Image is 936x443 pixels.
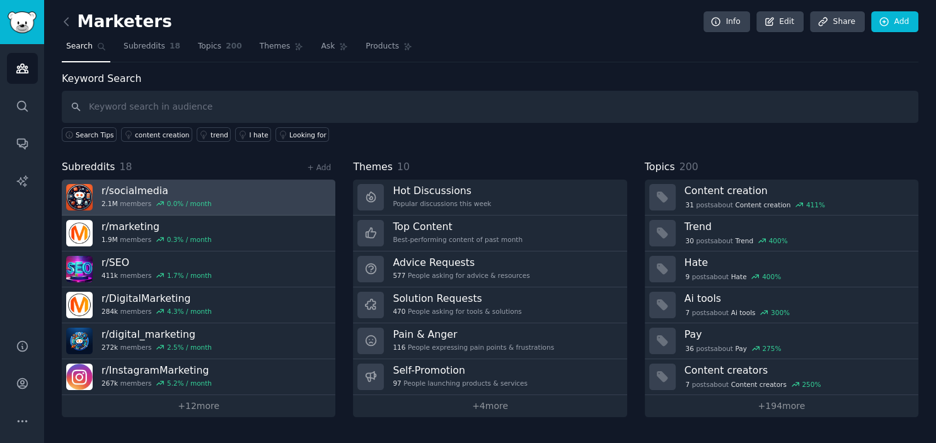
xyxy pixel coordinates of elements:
[62,216,335,251] a: r/marketing1.9Mmembers0.3% / month
[735,344,747,353] span: Pay
[645,287,918,323] a: Ai tools7postsaboutAi tools300%
[685,364,910,377] h3: Content creators
[685,328,910,341] h3: Pay
[197,127,231,142] a: trend
[353,287,627,323] a: Solution Requests470People asking for tools & solutions
[101,184,212,197] h3: r/ socialmedia
[62,12,172,32] h2: Marketers
[62,395,335,417] a: +12more
[101,328,212,341] h3: r/ digital_marketing
[871,11,918,33] a: Add
[685,292,910,305] h3: Ai tools
[393,343,405,352] span: 116
[353,395,627,417] a: +4more
[101,199,118,208] span: 2.1M
[101,235,212,244] div: members
[101,379,118,388] span: 267k
[393,271,405,280] span: 577
[397,161,410,173] span: 10
[167,343,212,352] div: 2.5 % / month
[393,220,523,233] h3: Top Content
[101,379,212,388] div: members
[62,251,335,287] a: r/SEO411kmembers1.7% / month
[249,130,268,139] div: I hate
[353,323,627,359] a: Pain & Anger116People expressing pain points & frustrations
[101,307,118,316] span: 284k
[167,379,212,388] div: 5.2 % / month
[289,130,326,139] div: Looking for
[353,251,627,287] a: Advice Requests577People asking for advice & resources
[645,323,918,359] a: Pay36postsaboutPay275%
[685,343,782,354] div: post s about
[685,379,822,390] div: post s about
[361,37,417,62] a: Products
[685,220,910,233] h3: Trend
[66,184,93,210] img: socialmedia
[679,161,698,173] span: 200
[762,344,781,353] div: 275 %
[62,323,335,359] a: r/digital_marketing272kmembers2.5% / month
[810,11,864,33] a: Share
[255,37,308,62] a: Themes
[806,200,825,209] div: 411 %
[685,308,690,317] span: 7
[66,41,93,52] span: Search
[756,11,804,33] a: Edit
[393,379,528,388] div: People launching products & services
[685,184,910,197] h3: Content creation
[101,343,118,352] span: 272k
[645,180,918,216] a: Content creation31postsaboutContent creation411%
[353,180,627,216] a: Hot DiscussionsPopular discussions this week
[8,11,37,33] img: GummySearch logo
[685,235,789,246] div: post s about
[135,130,189,139] div: content creation
[393,307,521,316] div: People asking for tools & solutions
[167,199,212,208] div: 0.0 % / month
[685,307,791,318] div: post s about
[235,127,271,142] a: I hate
[101,292,212,305] h3: r/ DigitalMarketing
[101,220,212,233] h3: r/ marketing
[62,359,335,395] a: r/InstagramMarketing267kmembers5.2% / month
[124,41,165,52] span: Subreddits
[393,364,528,377] h3: Self-Promotion
[76,130,114,139] span: Search Tips
[685,272,690,281] span: 9
[353,359,627,395] a: Self-Promotion97People launching products & services
[685,380,690,389] span: 7
[62,180,335,216] a: r/socialmedia2.1Mmembers0.0% / month
[645,159,675,175] span: Topics
[62,159,115,175] span: Subreddits
[685,271,782,282] div: post s about
[685,200,693,209] span: 31
[685,344,693,353] span: 36
[645,216,918,251] a: Trend30postsaboutTrend400%
[393,271,529,280] div: People asking for advice & resources
[735,236,753,245] span: Trend
[101,271,212,280] div: members
[762,272,781,281] div: 400 %
[645,251,918,287] a: Hate9postsaboutHate400%
[275,127,329,142] a: Looking for
[685,199,826,210] div: post s about
[731,308,756,317] span: Ai tools
[731,380,787,389] span: Content creators
[62,287,335,323] a: r/DigitalMarketing284kmembers4.3% / month
[101,199,212,208] div: members
[645,395,918,417] a: +194more
[645,359,918,395] a: Content creators7postsaboutContent creators250%
[769,236,788,245] div: 400 %
[735,200,790,209] span: Content creation
[101,364,212,377] h3: r/ InstagramMarketing
[101,271,118,280] span: 411k
[393,307,405,316] span: 470
[170,41,180,52] span: 18
[198,41,221,52] span: Topics
[101,343,212,352] div: members
[685,256,910,269] h3: Hate
[393,343,554,352] div: People expressing pain points & frustrations
[393,199,491,208] div: Popular discussions this week
[771,308,790,317] div: 300 %
[366,41,399,52] span: Products
[353,159,393,175] span: Themes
